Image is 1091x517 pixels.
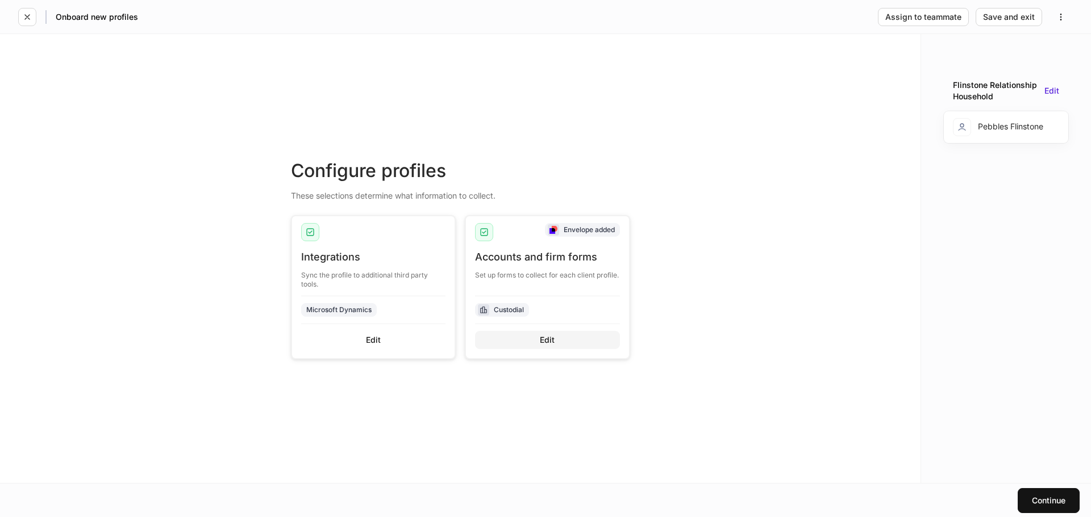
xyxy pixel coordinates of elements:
[885,13,961,21] div: Assign to teammate
[953,79,1040,102] div: Flinstone Relationship Household
[56,11,138,23] h5: Onboard new profiles
[475,250,620,264] div: Accounts and firm forms
[475,331,620,349] button: Edit
[983,13,1035,21] div: Save and exit
[291,158,630,183] div: Configure profiles
[291,183,630,201] div: These selections determine what information to collect.
[366,336,381,344] div: Edit
[976,8,1042,26] button: Save and exit
[953,118,1043,136] div: Pebbles Flinstone
[1018,488,1080,513] button: Continue
[301,250,446,264] div: Integrations
[494,304,524,315] div: Custodial
[301,264,446,289] div: Sync the profile to additional third party tools.
[475,264,620,280] div: Set up forms to collect for each client profile.
[878,8,969,26] button: Assign to teammate
[1032,497,1065,505] div: Continue
[1044,87,1059,95] button: Edit
[306,304,372,315] div: Microsoft Dynamics
[301,331,446,349] button: Edit
[564,224,615,235] div: Envelope added
[540,336,555,344] div: Edit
